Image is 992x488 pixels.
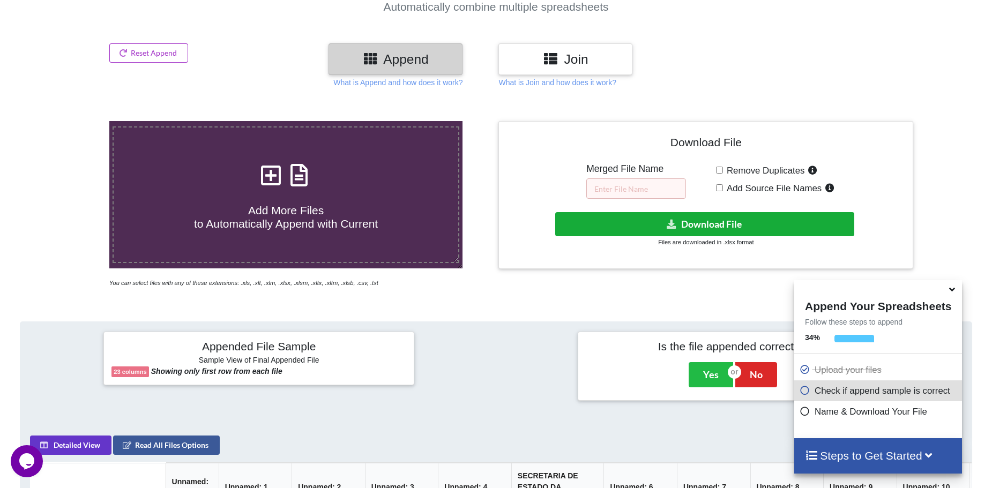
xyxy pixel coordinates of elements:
[794,297,962,313] h4: Append Your Spreadsheets
[586,163,686,175] h5: Merged File Name
[109,43,189,63] button: Reset Append
[498,77,616,88] p: What is Join and how does it work?
[800,363,959,377] p: Upload your files
[586,178,686,199] input: Enter File Name
[805,333,820,342] b: 34 %
[337,51,454,67] h3: Append
[800,384,959,397] p: Check if append sample is correct
[114,369,147,375] b: 23 columns
[689,362,733,387] button: Yes
[11,445,45,477] iframe: chat widget
[194,204,378,230] span: Add More Files to Automatically Append with Current
[506,51,624,67] h3: Join
[30,436,111,455] button: Detailed View
[111,356,406,366] h6: Sample View of Final Appended File
[586,340,881,353] h4: Is the file appended correctly?
[805,449,951,462] h4: Steps to Get Started
[723,166,805,176] span: Remove Duplicates
[658,239,754,245] small: Files are downloaded in .xlsx format
[723,183,822,193] span: Add Source File Names
[333,77,463,88] p: What is Append and how does it work?
[111,340,406,355] h4: Appended File Sample
[109,280,378,286] i: You can select files with any of these extensions: .xls, .xlt, .xlm, .xlsx, .xlsm, .xltx, .xltm, ...
[555,212,854,236] button: Download File
[800,405,959,418] p: Name & Download Your File
[735,362,777,387] button: No
[113,436,220,455] button: Read All Files Options
[794,317,962,327] p: Follow these steps to append
[151,367,282,376] b: Showing only first row from each file
[506,129,905,160] h4: Download File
